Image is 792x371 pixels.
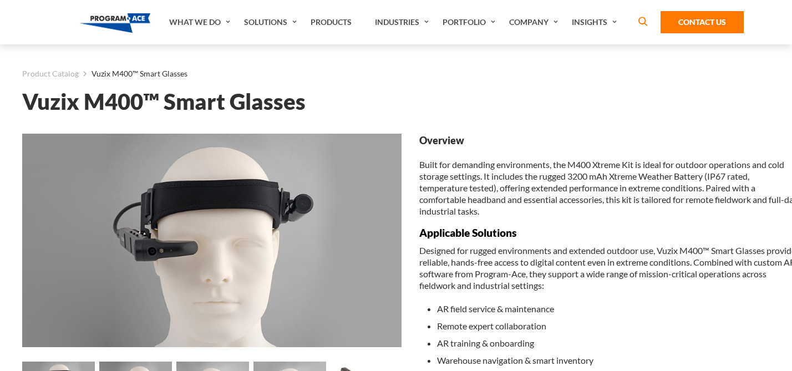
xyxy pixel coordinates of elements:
[661,11,744,33] a: Contact Us
[22,67,79,81] a: Product Catalog
[22,134,402,347] img: Vuzix M400™ Smart Glasses - Preview 0
[80,13,150,33] img: Program-Ace
[79,67,187,81] li: Vuzix M400™ Smart Glasses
